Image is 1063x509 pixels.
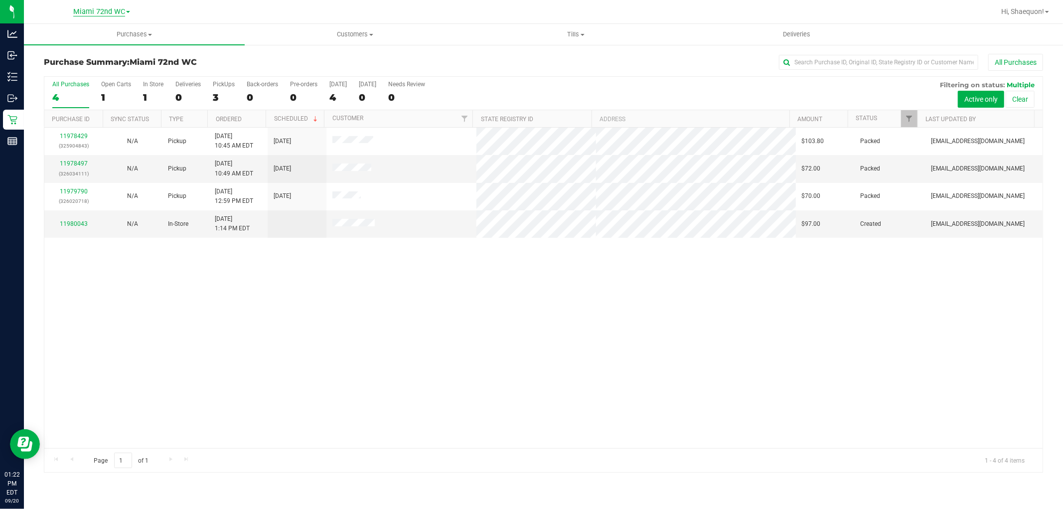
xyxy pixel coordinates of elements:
[7,136,17,146] inline-svg: Reports
[175,81,201,88] div: Deliveries
[7,115,17,125] inline-svg: Retail
[4,470,19,497] p: 01:22 PM EDT
[216,116,242,123] a: Ordered
[143,92,163,103] div: 1
[465,24,686,45] a: Tills
[213,92,235,103] div: 3
[245,24,465,45] a: Customers
[245,30,465,39] span: Customers
[861,219,882,229] span: Created
[779,55,978,70] input: Search Purchase ID, Original ID, State Registry ID or Customer Name...
[52,116,90,123] a: Purchase ID
[60,160,88,167] a: 11978497
[856,115,877,122] a: Status
[329,81,347,88] div: [DATE]
[215,187,253,206] span: [DATE] 12:59 PM EDT
[247,92,278,103] div: 0
[215,159,253,178] span: [DATE] 10:49 AM EDT
[114,453,132,468] input: 1
[274,115,319,122] a: Scheduled
[127,220,138,227] span: Not Applicable
[143,81,163,88] div: In Store
[101,92,131,103] div: 1
[60,133,88,140] a: 11978429
[926,116,976,123] a: Last Updated By
[861,191,881,201] span: Packed
[168,164,186,173] span: Pickup
[50,196,97,206] p: (326020718)
[60,220,88,227] a: 11980043
[290,81,317,88] div: Pre-orders
[130,57,197,67] span: Miami 72nd WC
[802,219,821,229] span: $97.00
[686,24,907,45] a: Deliveries
[977,453,1033,468] span: 1 - 4 of 4 items
[127,219,138,229] button: N/A
[359,81,376,88] div: [DATE]
[274,191,291,201] span: [DATE]
[1006,91,1035,108] button: Clear
[592,110,789,128] th: Address
[456,110,472,127] a: Filter
[168,137,186,146] span: Pickup
[127,164,138,173] button: N/A
[52,81,89,88] div: All Purchases
[388,92,425,103] div: 0
[802,137,824,146] span: $103.80
[10,429,40,459] iframe: Resource center
[1001,7,1044,15] span: Hi, Shaequon!
[168,219,188,229] span: In-Store
[127,138,138,145] span: Not Applicable
[7,93,17,103] inline-svg: Outbound
[861,164,881,173] span: Packed
[290,92,317,103] div: 0
[359,92,376,103] div: 0
[169,116,183,123] a: Type
[802,164,821,173] span: $72.00
[901,110,917,127] a: Filter
[797,116,822,123] a: Amount
[73,7,125,16] span: Miami 72nd WC
[769,30,824,39] span: Deliveries
[60,188,88,195] a: 11979790
[481,116,533,123] a: State Registry ID
[931,219,1025,229] span: [EMAIL_ADDRESS][DOMAIN_NAME]
[931,164,1025,173] span: [EMAIL_ADDRESS][DOMAIN_NAME]
[988,54,1043,71] button: All Purchases
[466,30,686,39] span: Tills
[52,92,89,103] div: 4
[24,24,245,45] a: Purchases
[44,58,377,67] h3: Purchase Summary:
[931,191,1025,201] span: [EMAIL_ADDRESS][DOMAIN_NAME]
[329,92,347,103] div: 4
[7,72,17,82] inline-svg: Inventory
[111,116,149,123] a: Sync Status
[388,81,425,88] div: Needs Review
[50,169,97,178] p: (326034111)
[940,81,1005,89] span: Filtering on status:
[802,191,821,201] span: $70.00
[127,191,138,201] button: N/A
[274,164,291,173] span: [DATE]
[101,81,131,88] div: Open Carts
[213,81,235,88] div: PickUps
[85,453,157,468] span: Page of 1
[215,214,250,233] span: [DATE] 1:14 PM EDT
[24,30,245,39] span: Purchases
[247,81,278,88] div: Back-orders
[168,191,186,201] span: Pickup
[931,137,1025,146] span: [EMAIL_ADDRESS][DOMAIN_NAME]
[274,137,291,146] span: [DATE]
[215,132,253,151] span: [DATE] 10:45 AM EDT
[50,141,97,151] p: (325904843)
[7,29,17,39] inline-svg: Analytics
[1007,81,1035,89] span: Multiple
[861,137,881,146] span: Packed
[332,115,363,122] a: Customer
[127,165,138,172] span: Not Applicable
[958,91,1004,108] button: Active only
[127,192,138,199] span: Not Applicable
[175,92,201,103] div: 0
[127,137,138,146] button: N/A
[4,497,19,505] p: 09/20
